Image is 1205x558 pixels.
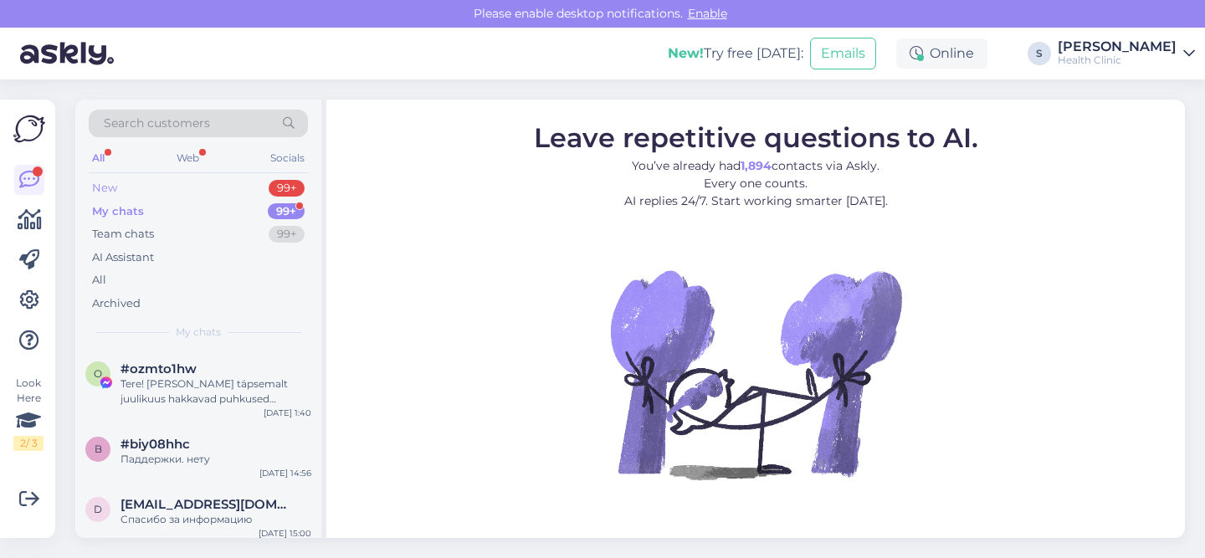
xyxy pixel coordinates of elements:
[268,203,305,220] div: 99+
[120,497,295,512] span: diasha4ka@gmail.com
[120,361,197,376] span: #ozmto1hw
[104,115,210,132] span: Search customers
[269,180,305,197] div: 99+
[668,45,704,61] b: New!
[89,147,108,169] div: All
[92,226,154,243] div: Team chats
[259,467,311,479] div: [DATE] 14:56
[120,437,190,452] span: #biy08hhc
[1058,40,1177,54] div: [PERSON_NAME]
[534,157,978,210] p: You’ve already had contacts via Askly. Every one counts. AI replies 24/7. Start working smarter [...
[264,407,311,419] div: [DATE] 1:40
[741,158,772,173] b: 1,894
[534,121,978,154] span: Leave repetitive questions to AI.
[1058,54,1177,67] div: Health Clinic
[173,147,203,169] div: Web
[94,503,102,515] span: d
[1028,42,1051,65] div: S
[92,203,144,220] div: My chats
[120,512,311,527] div: Спасибо за информацию
[13,376,44,451] div: Look Here
[269,226,305,243] div: 99+
[120,376,311,407] div: Tere! [PERSON_NAME] täpsemalt juulikuus hakkavad puhkused rinnakirurgidel? Parimate soovidega, Me...
[92,180,117,197] div: New
[1058,40,1195,67] a: [PERSON_NAME]Health Clinic
[605,223,906,525] img: No Chat active
[95,443,102,455] span: b
[267,147,308,169] div: Socials
[13,436,44,451] div: 2 / 3
[13,113,45,145] img: Askly Logo
[92,295,141,312] div: Archived
[896,38,987,69] div: Online
[120,452,311,467] div: Паддержки. нету
[259,527,311,540] div: [DATE] 15:00
[683,6,732,21] span: Enable
[668,44,803,64] div: Try free [DATE]:
[810,38,876,69] button: Emails
[176,325,221,340] span: My chats
[92,272,106,289] div: All
[92,249,154,266] div: AI Assistant
[94,367,102,380] span: o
